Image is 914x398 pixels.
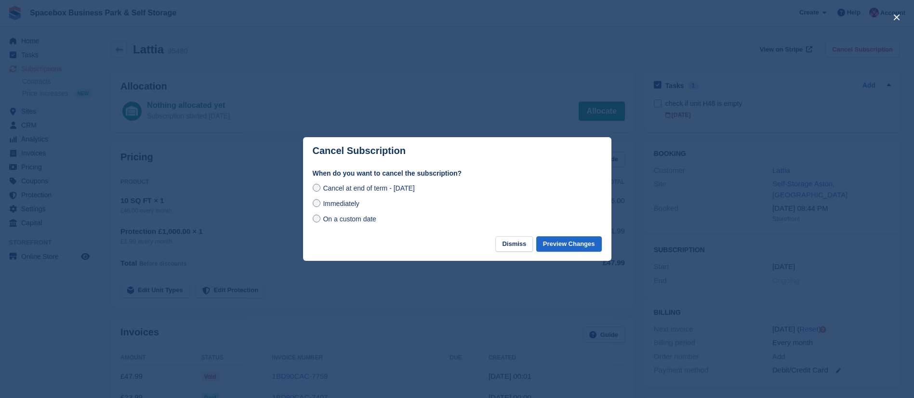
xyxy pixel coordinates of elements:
p: Cancel Subscription [313,145,406,156]
input: On a custom date [313,215,320,222]
button: Dismiss [495,236,533,252]
button: Preview Changes [536,236,602,252]
input: Cancel at end of term - [DATE] [313,184,320,192]
span: Cancel at end of term - [DATE] [323,184,414,192]
span: Immediately [323,200,359,207]
span: On a custom date [323,215,376,223]
input: Immediately [313,199,320,207]
label: When do you want to cancel the subscription? [313,168,602,179]
button: close [889,10,904,25]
